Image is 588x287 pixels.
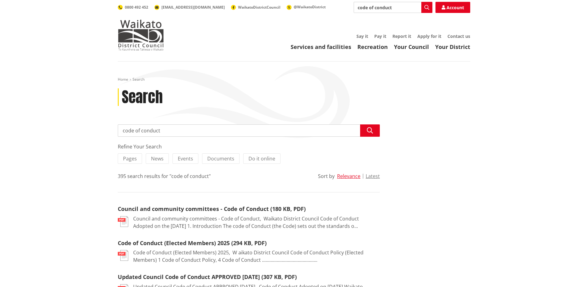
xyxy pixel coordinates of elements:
a: Apply for it [417,33,441,39]
a: Recreation [357,43,388,51]
p: Code of Conduct (Elected Members) 2025, ﻿ W aikato District Council Code of Conduct Policy (Elect... [133,249,380,264]
button: Relevance [337,173,360,179]
img: Waikato District Council - Te Kaunihera aa Takiwaa o Waikato [118,20,164,51]
a: Your Council [394,43,429,51]
a: Account [435,2,470,13]
span: [EMAIL_ADDRESS][DOMAIN_NAME] [161,5,225,10]
span: Search [133,77,145,82]
span: WaikatoDistrictCouncil [238,5,280,10]
a: [EMAIL_ADDRESS][DOMAIN_NAME] [154,5,225,10]
a: Updated Council Code of Conduct APPROVED [DATE] (307 KB, PDF) [118,273,297,281]
div: 395 search results for "code of conduct" [118,172,211,180]
a: @WaikatoDistrict [287,4,326,10]
a: Contact us [447,33,470,39]
h1: Search [122,88,163,106]
a: Say it [356,33,368,39]
a: WaikatoDistrictCouncil [231,5,280,10]
span: Pages [123,155,137,162]
a: Home [118,77,128,82]
button: Latest [366,173,380,179]
span: News [151,155,164,162]
span: Events [178,155,193,162]
input: Search input [118,124,380,137]
span: 0800 492 452 [125,5,148,10]
a: Council and community committees - Code of Conduct (180 KB, PDF) [118,205,306,212]
a: 0800 492 452 [118,5,148,10]
a: Services and facilities [291,43,351,51]
a: Your District [435,43,470,51]
a: Pay it [374,33,386,39]
img: document-pdf.svg [118,216,128,227]
img: document-pdf.svg [118,250,128,261]
span: Do it online [248,155,275,162]
div: Sort by [318,172,335,180]
p: Council and community committees - Code of Conduct, ﻿ Waikato District Council Code of Conduct Ad... [133,215,380,230]
nav: breadcrumb [118,77,470,82]
input: Search input [354,2,432,13]
span: Documents [207,155,234,162]
span: @WaikatoDistrict [294,4,326,10]
a: Code of Conduct (Elected Members) 2025 (294 KB, PDF) [118,239,267,247]
a: Report it [392,33,411,39]
div: Refine Your Search [118,143,380,150]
